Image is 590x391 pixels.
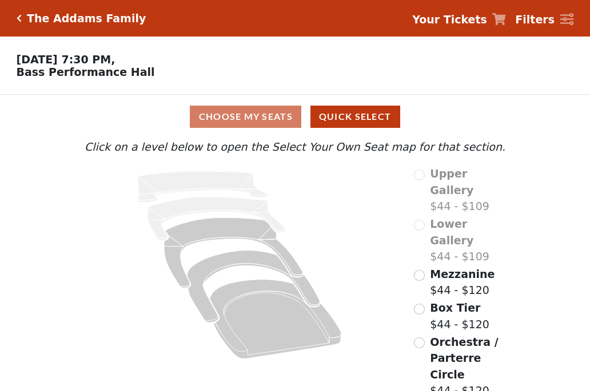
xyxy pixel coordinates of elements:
label: $44 - $109 [430,216,508,265]
label: $44 - $120 [430,266,495,299]
path: Orchestra / Parterre Circle - Seats Available: 122 [210,280,342,359]
path: Lower Gallery - Seats Available: 0 [148,197,286,240]
span: Lower Gallery [430,217,473,247]
p: Click on a level below to open the Select Your Own Seat map for that section. [82,139,508,155]
a: Filters [515,11,573,28]
h5: The Addams Family [27,12,146,25]
span: Mezzanine [430,268,495,280]
label: $44 - $120 [430,300,489,332]
a: Click here to go back to filters [17,14,22,22]
span: Box Tier [430,301,480,314]
label: $44 - $109 [430,166,508,215]
a: Your Tickets [412,11,506,28]
strong: Filters [515,13,555,26]
strong: Your Tickets [412,13,487,26]
span: Upper Gallery [430,167,473,196]
span: Orchestra / Parterre Circle [430,336,498,381]
path: Upper Gallery - Seats Available: 0 [138,171,268,203]
button: Quick Select [310,106,400,128]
